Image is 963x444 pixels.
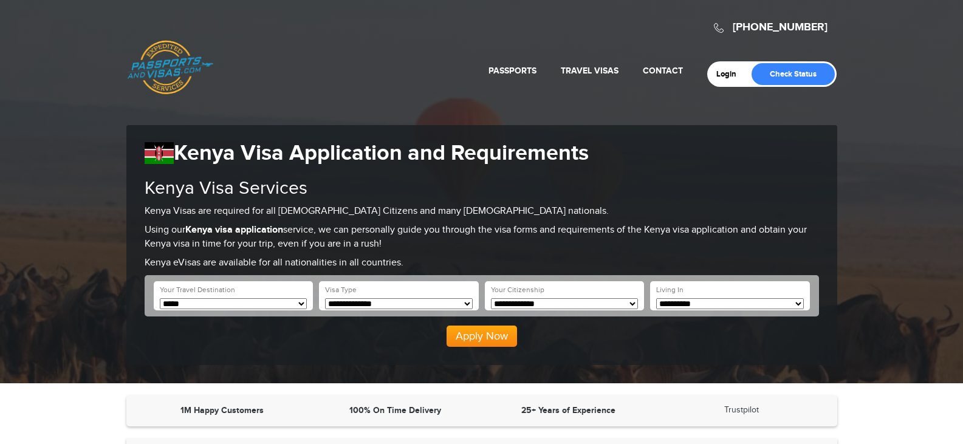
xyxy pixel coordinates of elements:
h2: Kenya Visa Services [145,179,819,199]
p: Kenya eVisas are available for all nationalities in all countries. [145,256,819,270]
a: Travel Visas [561,66,619,76]
a: Passports [488,66,536,76]
a: Passports & [DOMAIN_NAME] [127,40,213,95]
label: Living In [656,285,684,295]
label: Visa Type [325,285,357,295]
a: Login [716,69,745,79]
label: Your Travel Destination [160,285,235,295]
label: Your Citizenship [491,285,544,295]
p: Kenya Visas are required for all [DEMOGRAPHIC_DATA] Citizens and many [DEMOGRAPHIC_DATA] nationals. [145,205,819,219]
strong: Kenya visa application [185,224,283,236]
a: Check Status [752,63,835,85]
a: Contact [643,66,683,76]
a: Trustpilot [724,405,759,415]
button: Apply Now [447,326,517,347]
p: Using our service, we can personally guide you through the visa forms and requirements of the Ken... [145,224,819,251]
h1: Kenya Visa Application and Requirements [145,140,819,166]
strong: 1M Happy Customers [180,405,264,415]
strong: 25+ Years of Experience [521,405,615,415]
a: [PHONE_NUMBER] [733,21,828,34]
strong: 100% On Time Delivery [349,405,441,415]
